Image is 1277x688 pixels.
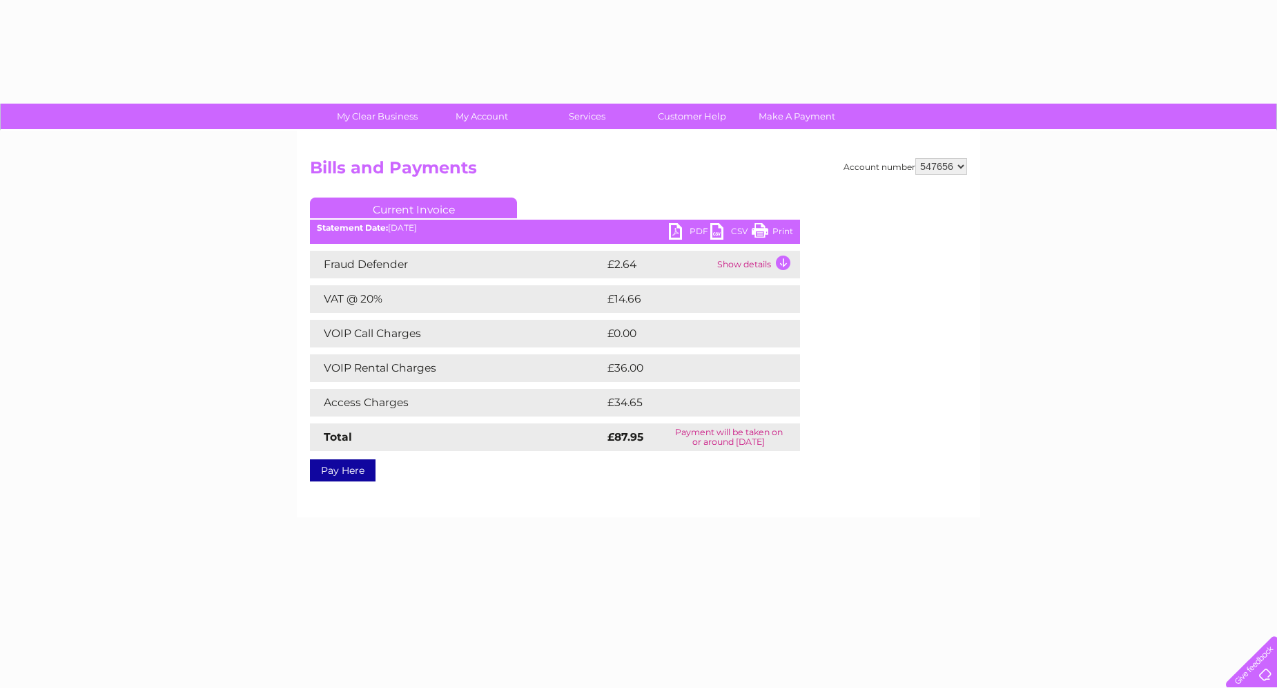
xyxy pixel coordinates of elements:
td: Access Charges [310,389,604,417]
a: CSV [710,223,752,243]
td: VAT @ 20% [310,285,604,313]
div: [DATE] [310,223,800,233]
a: Services [530,104,644,129]
strong: £87.95 [607,430,643,443]
a: Pay Here [310,459,376,481]
a: PDF [669,223,710,243]
a: My Account [425,104,539,129]
td: Show details [714,251,800,278]
a: Customer Help [635,104,749,129]
td: £36.00 [604,354,773,382]
td: £0.00 [604,320,768,347]
td: VOIP Call Charges [310,320,604,347]
h2: Bills and Payments [310,158,967,184]
td: Payment will be taken on or around [DATE] [657,423,800,451]
a: Print [752,223,793,243]
div: Account number [844,158,967,175]
strong: Total [324,430,352,443]
a: Current Invoice [310,198,517,218]
td: Fraud Defender [310,251,604,278]
a: My Clear Business [320,104,434,129]
td: £2.64 [604,251,714,278]
b: Statement Date: [317,222,388,233]
td: £14.66 [604,285,772,313]
td: VOIP Rental Charges [310,354,604,382]
a: Make A Payment [740,104,854,129]
td: £34.65 [604,389,772,417]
